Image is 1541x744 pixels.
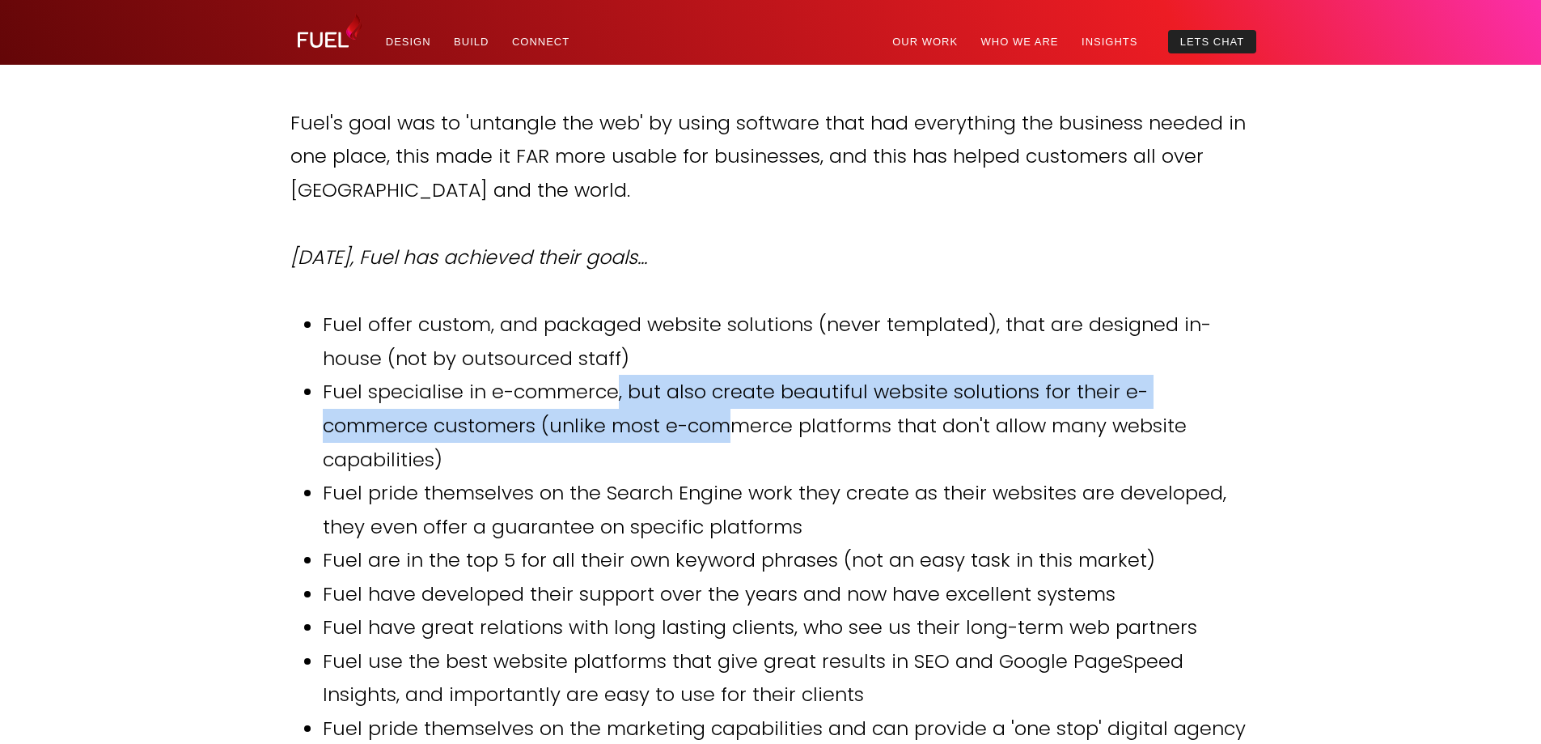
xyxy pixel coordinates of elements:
[298,13,362,48] img: Fuel Design Ltd - Website design and development company in North Shore, Auckland
[881,30,969,53] a: Our Work
[1070,30,1149,53] a: Insights
[323,577,1251,611] li: Fuel have developed their support over the years and now have excellent systems
[290,106,1251,207] p: Fuel's goal was to 'untangle the web' by using software that had everything the business needed i...
[1168,30,1255,53] a: Lets Chat
[290,244,647,270] em: [DATE], Fuel has achieved their goals...
[323,375,1251,476] li: Fuel specialise in e-commerce, but also create beautiful website solutions for their e-commerce c...
[969,30,1069,53] a: Who We Are
[501,30,582,53] a: Connect
[375,30,442,53] a: Design
[323,308,1251,375] li: Fuel offer custom, and packaged website solutions (never templated), that are designed in-house (...
[323,610,1251,644] li: Fuel have great relations with long lasting clients, who see us their long-term web partners
[323,476,1251,543] li: Fuel pride themselves on the Search Engine work they create as their websites are developed, they...
[323,543,1251,577] li: Fuel are in the top 5 for all their own keyword phrases (not an easy task in this market)
[442,30,501,53] a: Build
[323,644,1251,712] li: Fuel use the best website platforms that give great results in SEO and Google PageSpeed Insights,...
